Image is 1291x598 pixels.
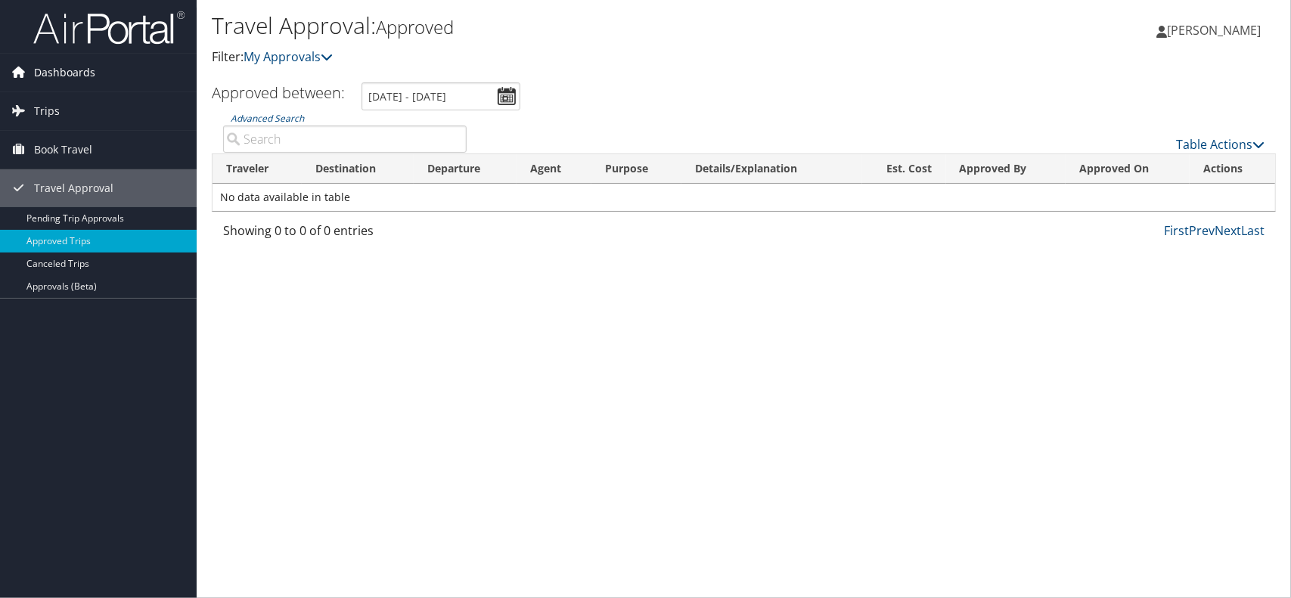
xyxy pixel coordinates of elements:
input: [DATE] - [DATE] [362,82,520,110]
a: Next [1215,222,1241,239]
th: Departure: activate to sort column ascending [414,154,517,184]
input: Advanced Search [223,125,467,153]
th: Est. Cost: activate to sort column ascending [862,154,945,184]
div: Showing 0 to 0 of 0 entries [223,222,467,247]
th: Purpose [591,154,681,184]
th: Approved By: activate to sort column ascending [946,154,1066,184]
a: First [1164,222,1189,239]
th: Actions [1190,154,1275,184]
a: Table Actions [1176,136,1265,153]
span: Travel Approval [34,169,113,207]
span: Book Travel [34,131,92,169]
th: Approved On: activate to sort column ascending [1066,154,1190,184]
span: [PERSON_NAME] [1167,22,1261,39]
h1: Travel Approval: [212,10,921,42]
span: Trips [34,92,60,130]
th: Agent [517,154,591,184]
p: Filter: [212,48,921,67]
th: Details/Explanation [681,154,863,184]
span: Dashboards [34,54,95,91]
th: Traveler: activate to sort column ascending [213,154,302,184]
a: [PERSON_NAME] [1156,8,1276,53]
td: No data available in table [213,184,1275,211]
a: Last [1241,222,1265,239]
a: Prev [1189,222,1215,239]
small: Approved [376,14,454,39]
a: Advanced Search [231,112,304,125]
th: Destination: activate to sort column ascending [302,154,414,184]
img: airportal-logo.png [33,10,185,45]
a: My Approvals [244,48,333,65]
h3: Approved between: [212,82,345,103]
